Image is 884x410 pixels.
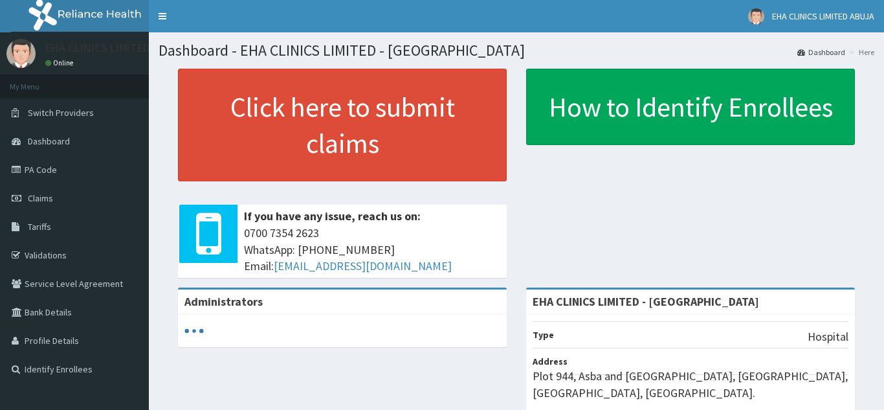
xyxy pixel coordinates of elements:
strong: EHA CLINICS LIMITED - [GEOGRAPHIC_DATA] [533,294,759,309]
p: EHA CLINICS LIMITED ABUJA [45,42,185,54]
a: How to Identify Enrollees [526,69,855,145]
a: Online [45,58,76,67]
a: Click here to submit claims [178,69,507,181]
span: Dashboard [28,135,70,147]
p: Plot 944, Asba and [GEOGRAPHIC_DATA], [GEOGRAPHIC_DATA], [GEOGRAPHIC_DATA], [GEOGRAPHIC_DATA]. [533,368,848,401]
b: Address [533,356,568,367]
a: Dashboard [797,47,845,58]
img: User Image [748,8,764,25]
span: EHA CLINICS LIMITED ABUJA [772,10,874,22]
span: Tariffs [28,221,51,233]
p: Hospital [808,328,848,345]
span: Claims [28,192,53,204]
svg: audio-loading [184,321,204,341]
b: Administrators [184,294,263,309]
b: If you have any issue, reach us on: [244,209,421,223]
img: User Image [6,39,36,68]
span: Switch Providers [28,107,94,119]
span: 0700 7354 2623 WhatsApp: [PHONE_NUMBER] Email: [244,225,500,275]
li: Here [846,47,874,58]
h1: Dashboard - EHA CLINICS LIMITED - [GEOGRAPHIC_DATA] [159,42,874,59]
a: [EMAIL_ADDRESS][DOMAIN_NAME] [274,258,452,273]
b: Type [533,329,554,341]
